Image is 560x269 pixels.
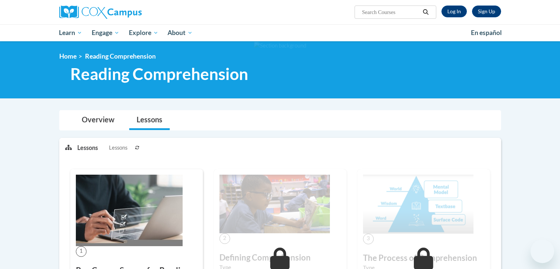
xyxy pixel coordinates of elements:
[163,24,197,41] a: About
[129,28,158,37] span: Explore
[92,28,119,37] span: Engage
[531,240,554,263] iframe: Button to launch messaging window
[363,175,473,234] img: Course Image
[472,6,501,17] a: Register
[168,28,193,37] span: About
[219,233,230,244] span: 2
[70,64,248,84] span: Reading Comprehension
[466,25,507,41] a: En español
[124,24,163,41] a: Explore
[76,246,87,257] span: 1
[59,52,77,60] a: Home
[74,111,122,130] a: Overview
[48,24,512,41] div: Main menu
[77,144,98,152] p: Lessons
[87,24,124,41] a: Engage
[59,6,142,19] img: Cox Campus
[76,175,183,246] img: Course Image
[59,6,199,19] a: Cox Campus
[219,175,330,233] img: Course Image
[361,8,420,17] input: Search Courses
[441,6,467,17] a: Log In
[254,42,306,50] img: Section background
[219,252,341,263] h3: Defining Comprehension
[471,29,502,36] span: En español
[54,24,87,41] a: Learn
[363,252,485,264] h3: The Process of Comprehension
[109,144,127,152] span: Lessons
[420,8,431,17] button: Search
[59,28,82,37] span: Learn
[129,111,170,130] a: Lessons
[85,52,156,60] span: Reading Comprehension
[363,234,374,244] span: 3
